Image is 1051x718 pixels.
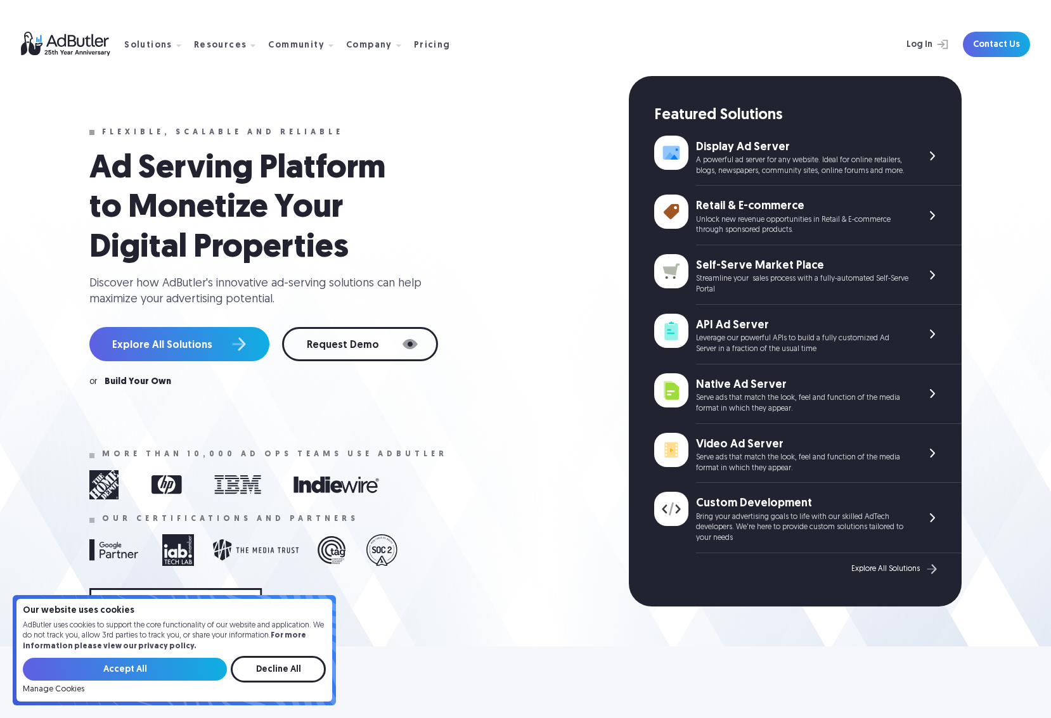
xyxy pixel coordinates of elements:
[89,150,419,268] h1: Ad Serving Platform to Monetize Your Digital Properties
[696,258,908,274] div: Self-Serve Market Place
[102,128,344,137] div: Flexible, scalable and reliable
[696,496,908,511] div: Custom Development
[231,656,326,683] input: Decline All
[268,41,325,50] div: Community
[696,317,908,333] div: API Ad Server
[696,437,908,452] div: Video Ad Server
[124,41,172,50] div: Solutions
[696,512,908,544] div: Bring your advertising goals to life with our skilled AdTech developers. We're here to provide cu...
[654,305,962,364] a: API Ad Server Leverage our powerful APIs to build a fully customized Ad Server in a fraction of t...
[654,186,962,245] a: Retail & E-commerce Unlock new revenue opportunities in Retail & E-commerce through sponsored pro...
[654,364,962,424] a: Native Ad Server Serve ads that match the look, feel and function of the media format in which th...
[102,450,448,459] div: More than 10,000 ad ops teams use adbutler
[654,245,962,305] a: Self-Serve Market Place Streamline your sales process with a fully-automated Self-Serve Portal
[89,276,432,307] div: Discover how AdButler's innovative ad-serving solutions can help maximize your advertising potent...
[194,41,247,50] div: Resources
[696,377,908,393] div: Native Ad Server
[696,333,908,355] div: Leverage our powerful APIs to build a fully customized Ad Server in a fraction of the usual time
[654,105,962,127] div: Featured Solutions
[654,127,962,186] a: Display Ad Server A powerful ad server for any website. Ideal for online retailers, blogs, newspa...
[873,32,955,57] a: Log In
[696,452,908,474] div: Serve ads that match the look, feel and function of the media format in which they appear.
[851,565,920,574] div: Explore All Solutions
[696,198,908,214] div: Retail & E-commerce
[963,32,1030,57] a: Contact Us
[105,378,171,387] a: Build Your Own
[102,515,359,523] div: Our certifications and partners
[414,41,451,50] div: Pricing
[654,424,962,484] a: Video Ad Server Serve ads that match the look, feel and function of the media format in which the...
[696,155,908,177] div: A powerful ad server for any website. Ideal for online retailers, blogs, newspapers, community si...
[696,274,908,295] div: Streamline your sales process with a fully-automated Self-Serve Portal
[23,620,326,652] p: AdButler uses cookies to support the core functionality of our website and application. We do not...
[23,658,227,681] input: Accept All
[23,606,326,615] h4: Our website uses cookies
[23,685,84,694] a: Manage Cookies
[414,39,461,50] a: Pricing
[89,378,97,387] div: or
[696,393,908,414] div: Serve ads that match the look, feel and function of the media format in which they appear.
[696,215,908,236] div: Unlock new revenue opportunities in Retail & E-commerce through sponsored products.
[282,327,438,361] a: Request Demo
[89,327,269,361] a: Explore All Solutions
[346,41,392,50] div: Company
[696,139,908,155] div: Display Ad Server
[851,561,940,577] a: Explore All Solutions
[654,483,962,553] a: Custom Development Bring your advertising goals to life with our skilled AdTech developers. We're...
